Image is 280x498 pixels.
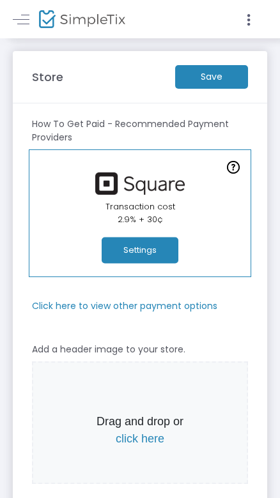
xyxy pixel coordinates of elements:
m-panel-title: Store [32,68,63,86]
p: Drag and drop or [36,413,244,448]
img: question-mark [227,161,240,174]
m-panel-subtitle: Click here to view other payment options [32,299,217,313]
span: click here [116,432,164,445]
m-panel-subtitle: Add a header image to your store. [32,343,185,356]
span: Transaction cost [105,200,175,213]
m-panel-subtitle: How To Get Paid - Recommended Payment Providers [32,117,248,144]
img: square.png [89,172,191,195]
span: 2.9% + 30¢ [118,213,163,225]
m-button: Save [175,65,248,89]
button: Settings [102,238,178,264]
